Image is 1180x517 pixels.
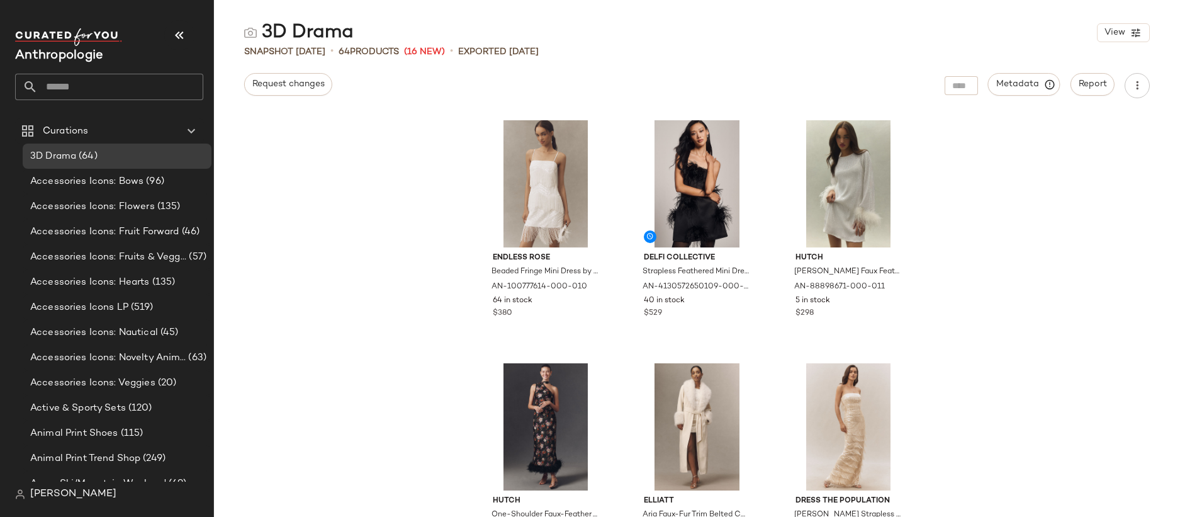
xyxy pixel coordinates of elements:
[30,326,158,340] span: Accessories Icons: Nautical
[795,308,814,319] span: $298
[493,496,599,507] span: Hutch
[143,174,164,189] span: (96)
[795,253,902,264] span: Hutch
[30,300,128,315] span: Accessories Icons LP
[15,49,103,62] span: Current Company Name
[158,326,179,340] span: (45)
[30,351,186,365] span: Accessories Icons: Novelty Animal
[785,120,912,247] img: 88898671_011_b
[126,401,152,416] span: (120)
[1070,73,1115,96] button: Report
[30,275,150,290] span: Accessories Icons: Hearts
[15,28,122,46] img: cfy_white_logo.C9jOOHJF.svg
[244,73,332,96] button: Request changes
[244,26,257,39] img: svg%3e
[795,496,902,507] span: Dress The Population
[492,266,598,278] span: Beaded Fringe Mini Dress by Endless Rose in White, Women's, Size: XS, Polyester/Spandex at Anthro...
[483,363,609,491] img: 103875233_520_b
[43,124,88,139] span: Curations
[30,250,186,264] span: Accessories Icons: Fruits & Veggies
[785,363,912,491] img: 102299922_011_b
[1104,28,1125,38] span: View
[166,477,187,491] span: (69)
[458,45,539,59] p: Exported [DATE]
[186,351,206,365] span: (63)
[339,47,350,57] span: 64
[996,79,1053,90] span: Metadata
[634,120,760,247] img: 4130572650109_001_b
[30,452,140,466] span: Animal Print Trend Shop
[186,250,206,264] span: (57)
[30,200,155,214] span: Accessories Icons: Flowers
[244,20,354,45] div: 3D Drama
[483,120,609,247] img: 100777614_010_b
[644,253,750,264] span: Delfi Collective
[30,225,179,239] span: Accessories Icons: Fruit Forward
[450,44,453,59] span: •
[15,489,25,499] img: svg%3e
[150,275,176,290] span: (135)
[76,149,98,164] span: (64)
[404,45,445,59] span: (16 New)
[330,44,334,59] span: •
[179,225,200,239] span: (46)
[30,174,143,189] span: Accessories Icons: Bows
[644,496,750,507] span: Elliatt
[30,487,116,502] span: [PERSON_NAME]
[492,281,587,293] span: AN-100777614-000-010
[30,376,155,390] span: Accessories Icons: Veggies
[339,45,399,59] div: Products
[128,300,154,315] span: (519)
[30,401,126,416] span: Active & Sporty Sets
[30,149,76,164] span: 3D Drama
[30,477,166,491] span: Apres Ski/Mountain Weekend
[634,363,760,491] img: 104170287_011_b
[1097,23,1150,42] button: View
[643,281,749,293] span: AN-4130572650109-000-001
[988,73,1060,96] button: Metadata
[140,452,166,466] span: (249)
[252,79,325,89] span: Request changes
[794,266,901,278] span: [PERSON_NAME] Faux Feather Long-Sleeve Sequin Mini Dress by Hutch in Ivory, Women's, Size: Small,...
[493,295,532,307] span: 64 in stock
[155,376,177,390] span: (20)
[30,426,118,441] span: Animal Print Shoes
[644,308,662,319] span: $529
[244,45,325,59] span: Snapshot [DATE]
[794,281,885,293] span: AN-88898671-000-011
[644,295,685,307] span: 40 in stock
[643,266,749,278] span: Strapless Feathered Mini Dress by Delfi Collective in Black, Women's, Size: Large, Polyester at A...
[493,308,512,319] span: $380
[118,426,143,441] span: (115)
[155,200,181,214] span: (135)
[795,295,830,307] span: 5 in stock
[1078,79,1107,89] span: Report
[493,253,599,264] span: Endless Rose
